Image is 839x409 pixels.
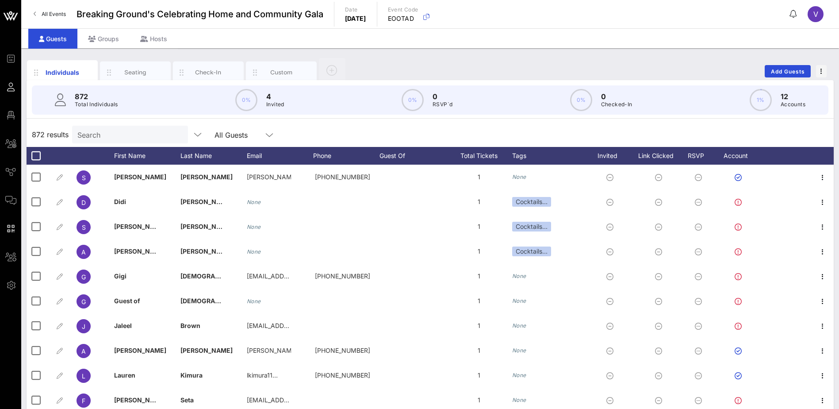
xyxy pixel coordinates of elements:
[82,397,85,405] span: F
[781,91,805,102] p: 12
[82,323,85,330] span: J
[114,223,166,230] span: [PERSON_NAME]
[130,29,178,49] div: Hosts
[114,347,166,354] span: [PERSON_NAME]
[77,29,130,49] div: Groups
[247,199,261,205] i: None
[808,6,824,22] div: V
[446,313,512,338] div: 1
[512,147,587,165] div: Tags
[180,198,233,205] span: [PERSON_NAME]
[209,126,280,143] div: All Guests
[180,147,247,165] div: Last Name
[266,91,284,102] p: 4
[247,272,353,280] span: [EMAIL_ADDRESS][DOMAIN_NAME]
[512,297,526,304] i: None
[512,247,551,256] div: Cocktails…
[28,7,71,21] a: All Events
[446,338,512,363] div: 1
[433,91,452,102] p: 0
[189,68,228,77] div: Check-In
[180,322,200,329] span: Brown
[446,165,512,189] div: 1
[315,173,370,181] span: +16462084857
[114,247,166,255] span: [PERSON_NAME]
[81,248,86,256] span: A
[685,147,716,165] div: RSVP
[813,10,818,19] span: V
[180,223,233,230] span: [PERSON_NAME]
[75,91,118,102] p: 872
[512,397,526,403] i: None
[315,371,370,379] span: +18184341416
[587,147,636,165] div: Invited
[345,5,366,14] p: Date
[247,363,278,388] p: lkimura11…
[180,371,203,379] span: Kimura
[180,347,233,354] span: [PERSON_NAME]
[345,14,366,23] p: [DATE]
[636,147,685,165] div: Link Clicked
[43,68,82,77] div: Individuals
[114,147,180,165] div: First Name
[32,129,69,140] span: 872 results
[446,264,512,289] div: 1
[114,297,140,305] span: Guest of
[765,65,811,77] button: Add Guests
[247,298,261,305] i: None
[180,247,233,255] span: [PERSON_NAME]
[247,338,291,363] p: [PERSON_NAME].[PERSON_NAME]…
[28,29,77,49] div: Guests
[81,273,86,281] span: G
[781,100,805,109] p: Accounts
[82,174,86,181] span: S
[433,100,452,109] p: RSVP`d
[116,68,155,77] div: Seating
[114,371,135,379] span: Lauren
[114,322,132,329] span: Jaleel
[82,224,86,231] span: S
[81,347,86,355] span: A
[512,197,551,207] div: Cocktails…
[247,396,353,404] span: [EMAIL_ADDRESS][DOMAIN_NAME]
[114,173,166,181] span: [PERSON_NAME]
[446,147,512,165] div: Total Tickets
[247,248,261,255] i: None
[247,165,291,189] p: [PERSON_NAME].[PERSON_NAME]…
[77,8,323,21] span: Breaking Ground's Celebrating Home and Community Gala
[114,396,166,404] span: [PERSON_NAME]
[180,173,233,181] span: [PERSON_NAME]
[388,5,418,14] p: Event Code
[512,322,526,329] i: None
[114,272,126,280] span: Gigi
[446,239,512,264] div: 1
[315,347,370,354] span: +12016930310
[446,189,512,214] div: 1
[180,297,250,305] span: [DEMOGRAPHIC_DATA]
[82,372,85,380] span: L
[81,199,86,206] span: D
[114,198,126,205] span: Didi
[42,11,66,17] span: All Events
[512,174,526,180] i: None
[247,224,261,230] i: None
[770,68,805,75] span: Add Guests
[388,14,418,23] p: EOOTAD
[262,68,301,77] div: Custom
[379,147,446,165] div: Guest Of
[315,272,370,280] span: +12013609373
[180,396,194,404] span: Seta
[601,91,632,102] p: 0
[266,100,284,109] p: Invited
[446,363,512,388] div: 1
[512,347,526,354] i: None
[512,372,526,378] i: None
[180,272,250,280] span: [DEMOGRAPHIC_DATA]
[446,214,512,239] div: 1
[512,273,526,279] i: None
[313,147,379,165] div: Phone
[247,322,353,329] span: [EMAIL_ADDRESS][DOMAIN_NAME]
[215,131,248,139] div: All Guests
[247,147,313,165] div: Email
[75,100,118,109] p: Total Individuals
